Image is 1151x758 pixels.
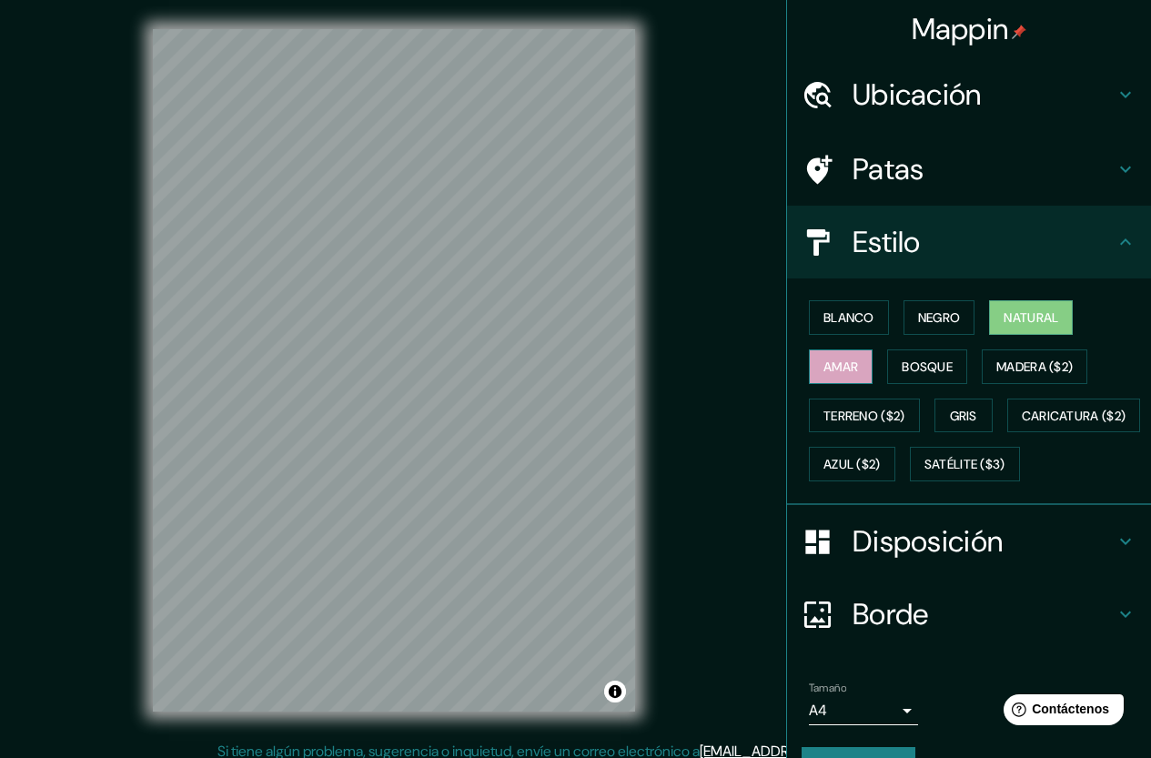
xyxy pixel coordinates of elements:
button: Caricatura ($2) [1007,399,1141,433]
div: Disposición [787,505,1151,578]
button: Natural [989,300,1073,335]
button: Bosque [887,349,967,384]
font: A4 [809,701,827,720]
font: Caricatura ($2) [1022,408,1126,424]
iframe: Lanzador de widgets de ayuda [989,687,1131,738]
font: Gris [950,408,977,424]
font: Bosque [902,359,953,375]
img: pin-icon.png [1012,25,1026,39]
div: Ubicación [787,58,1151,131]
button: Satélite ($3) [910,447,1020,481]
canvas: Mapa [153,29,635,712]
button: Activar o desactivar atribución [604,681,626,702]
font: Amar [823,359,858,375]
font: Disposición [853,522,1003,561]
font: Estilo [853,223,921,261]
font: Tamaño [809,681,846,695]
font: Natural [1004,309,1058,326]
font: Azul ($2) [823,457,881,473]
font: Borde [853,595,929,633]
font: Satélite ($3) [924,457,1005,473]
div: Estilo [787,206,1151,278]
button: Madera ($2) [982,349,1087,384]
font: Blanco [823,309,874,326]
font: Negro [918,309,961,326]
div: A4 [809,696,918,725]
button: Gris [934,399,993,433]
button: Terreno ($2) [809,399,920,433]
button: Blanco [809,300,889,335]
div: Borde [787,578,1151,651]
button: Amar [809,349,873,384]
font: Patas [853,150,924,188]
button: Azul ($2) [809,447,895,481]
font: Ubicación [853,76,982,114]
font: Madera ($2) [996,359,1073,375]
button: Negro [904,300,975,335]
font: Mappin [912,10,1009,48]
div: Patas [787,133,1151,206]
font: Terreno ($2) [823,408,905,424]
